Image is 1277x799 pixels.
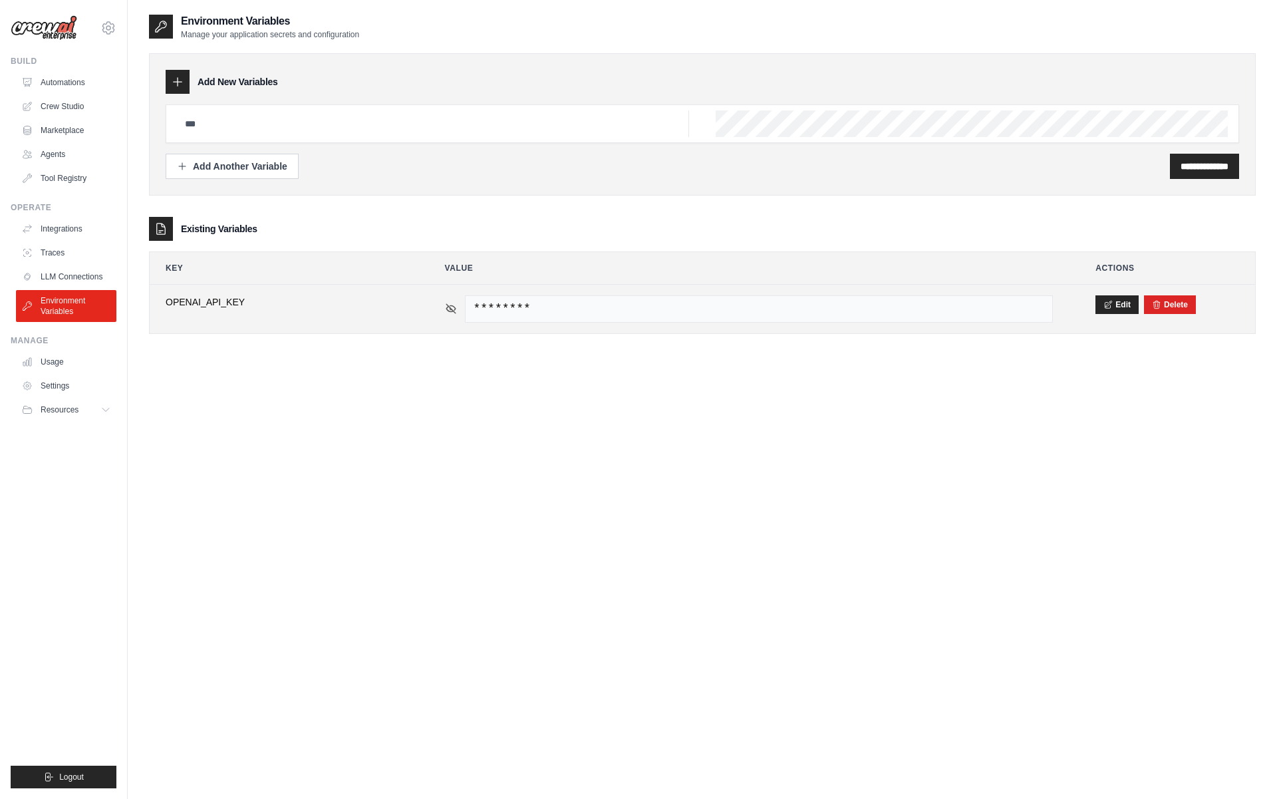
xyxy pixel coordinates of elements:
[181,13,359,29] h2: Environment Variables
[1152,299,1188,310] button: Delete
[16,96,116,117] a: Crew Studio
[11,766,116,788] button: Logout
[166,295,402,309] span: OPENAI_API_KEY
[16,144,116,165] a: Agents
[16,290,116,322] a: Environment Variables
[1079,252,1255,284] th: Actions
[16,266,116,287] a: LLM Connections
[11,335,116,346] div: Manage
[16,120,116,141] a: Marketplace
[16,72,116,93] a: Automations
[59,772,84,782] span: Logout
[16,375,116,397] a: Settings
[1095,295,1139,314] button: Edit
[181,29,359,40] p: Manage your application secrets and configuration
[16,168,116,189] a: Tool Registry
[16,218,116,240] a: Integrations
[41,404,78,415] span: Resources
[150,252,418,284] th: Key
[166,154,299,179] button: Add Another Variable
[177,160,287,173] div: Add Another Variable
[11,202,116,213] div: Operate
[198,75,278,88] h3: Add New Variables
[181,222,257,236] h3: Existing Variables
[16,399,116,420] button: Resources
[429,252,1069,284] th: Value
[11,56,116,67] div: Build
[11,15,77,41] img: Logo
[16,242,116,263] a: Traces
[16,351,116,373] a: Usage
